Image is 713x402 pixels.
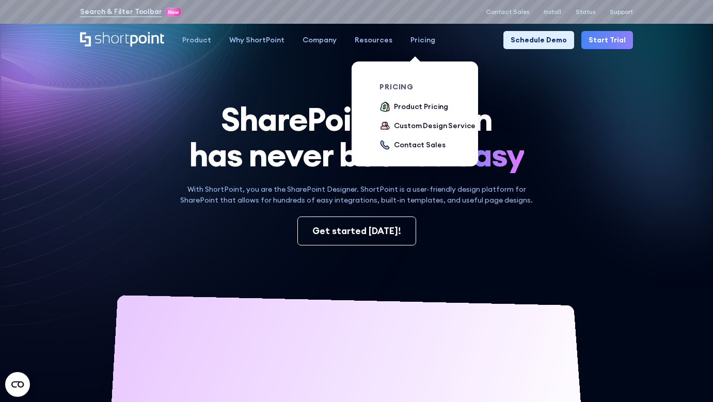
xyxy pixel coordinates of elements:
[610,8,633,16] a: Support
[379,83,481,90] div: pricing
[220,31,293,49] a: Why ShortPoint
[379,140,445,151] a: Contact Sales
[173,31,220,49] a: Product
[173,184,540,206] p: With ShortPoint, you are the SharePoint Designer. ShortPoint is a user-friendly design platform f...
[410,35,435,45] div: Pricing
[303,35,337,45] div: Company
[394,140,445,150] div: Contact Sales
[394,120,476,131] div: Custom Design Service
[312,224,401,238] div: Get started [DATE]!
[80,6,162,17] a: Search & Filter Toolbar
[401,31,444,49] a: Pricing
[379,101,448,113] a: Product Pricing
[293,31,345,49] a: Company
[581,31,633,49] a: Start Trial
[297,217,416,245] a: Get started [DATE]!
[576,8,595,16] a: Status
[80,32,164,48] a: Home
[355,35,392,45] div: Resources
[5,372,30,397] button: Open CMP widget
[182,35,211,45] div: Product
[379,120,476,132] a: Custom Design Service
[503,31,574,49] a: Schedule Demo
[80,101,633,173] h1: SharePoint Design has never been
[486,8,529,16] a: Contact Sales
[394,101,448,112] div: Product Pricing
[229,35,284,45] div: Why ShortPoint
[544,8,561,16] a: Install
[661,352,713,402] iframe: Chat Widget
[345,31,401,49] a: Resources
